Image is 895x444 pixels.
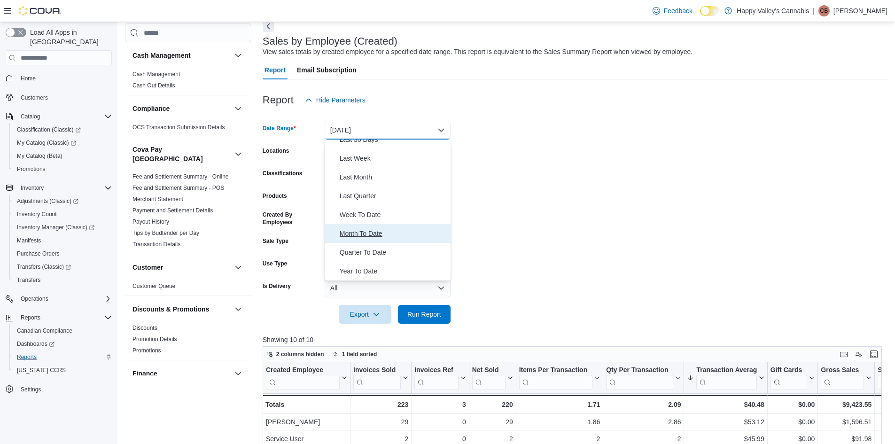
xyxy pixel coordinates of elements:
[17,72,112,84] span: Home
[132,229,199,237] span: Tips by Budtender per Day
[17,111,112,122] span: Catalog
[606,366,681,390] button: Qty Per Transaction
[339,305,391,324] button: Export
[263,147,289,155] label: Locations
[132,124,225,131] a: OCS Transaction Submission Details
[472,416,513,428] div: 29
[606,416,681,428] div: 2.86
[13,124,112,135] span: Classification (Classic)
[17,73,39,84] a: Home
[13,338,58,350] a: Dashboards
[125,122,251,137] div: Compliance
[13,338,112,350] span: Dashboards
[9,123,116,136] a: Classification (Classic)
[325,279,451,297] button: All
[263,21,274,32] button: Next
[263,349,328,360] button: 2 columns hidden
[472,399,513,410] div: 220
[17,210,57,218] span: Inventory Count
[2,110,116,123] button: Catalog
[21,94,48,101] span: Customers
[17,340,54,348] span: Dashboards
[17,383,112,395] span: Settings
[821,366,864,375] div: Gross Sales
[472,366,505,390] div: Net Sold
[340,209,447,220] span: Week To Date
[820,5,828,16] span: CB
[13,137,80,148] a: My Catalog (Classic)
[233,304,244,315] button: Discounts & Promotions
[263,211,321,226] label: Created By Employees
[17,312,44,323] button: Reports
[17,182,112,194] span: Inventory
[21,295,48,303] span: Operations
[125,171,251,254] div: Cova Pay [GEOGRAPHIC_DATA]
[21,184,44,192] span: Inventory
[13,365,70,376] a: [US_STATE] CCRS
[9,163,116,176] button: Promotions
[353,416,408,428] div: 29
[17,312,112,323] span: Reports
[265,61,286,79] span: Report
[353,366,401,390] div: Invoices Sold
[233,50,244,61] button: Cash Management
[17,263,71,271] span: Transfers (Classic)
[17,224,94,231] span: Inventory Manager (Classic)
[821,399,872,410] div: $9,423.55
[868,349,879,360] button: Enter fullscreen
[407,310,441,319] span: Run Report
[17,152,62,160] span: My Catalog (Beta)
[344,305,386,324] span: Export
[263,335,888,344] p: Showing 10 of 10
[13,274,44,286] a: Transfers
[9,149,116,163] button: My Catalog (Beta)
[9,208,116,221] button: Inventory Count
[737,5,809,16] p: Happy Valley's Cannabis
[265,399,347,410] div: Totals
[233,368,244,379] button: Finance
[266,366,340,375] div: Created Employee
[13,248,63,259] a: Purchase Orders
[325,140,451,280] div: Select listbox
[414,399,466,410] div: 3
[263,260,287,267] label: Use Type
[21,75,36,82] span: Home
[821,366,864,390] div: Gross Sales
[821,416,872,428] div: $1,596.51
[13,150,112,162] span: My Catalog (Beta)
[132,369,231,378] button: Finance
[125,280,251,296] div: Customer
[9,195,116,208] a: Adjustments (Classic)
[13,235,112,246] span: Manifests
[6,67,112,421] nav: Complex example
[17,237,41,244] span: Manifests
[17,353,37,361] span: Reports
[132,230,199,236] a: Tips by Budtender per Day
[132,82,175,89] span: Cash Out Details
[606,366,673,390] div: Qty Per Transaction
[606,366,673,375] div: Qty Per Transaction
[519,366,592,375] div: Items Per Transaction
[21,113,40,120] span: Catalog
[853,349,864,360] button: Display options
[263,237,288,245] label: Sale Type
[414,416,466,428] div: 0
[13,365,112,376] span: Washington CCRS
[329,349,381,360] button: 1 field sorted
[21,314,40,321] span: Reports
[17,111,44,122] button: Catalog
[13,235,45,246] a: Manifests
[13,137,112,148] span: My Catalog (Classic)
[13,325,112,336] span: Canadian Compliance
[17,293,52,304] button: Operations
[17,92,52,103] a: Customers
[263,47,693,57] div: View sales totals by created employee for a specified date range. This report is equivalent to th...
[325,121,451,140] button: [DATE]
[132,173,229,180] span: Fee and Settlement Summary - Online
[13,222,112,233] span: Inventory Manager (Classic)
[13,351,112,363] span: Reports
[340,228,447,239] span: Month To Date
[132,304,209,314] h3: Discounts & Promotions
[233,103,244,114] button: Compliance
